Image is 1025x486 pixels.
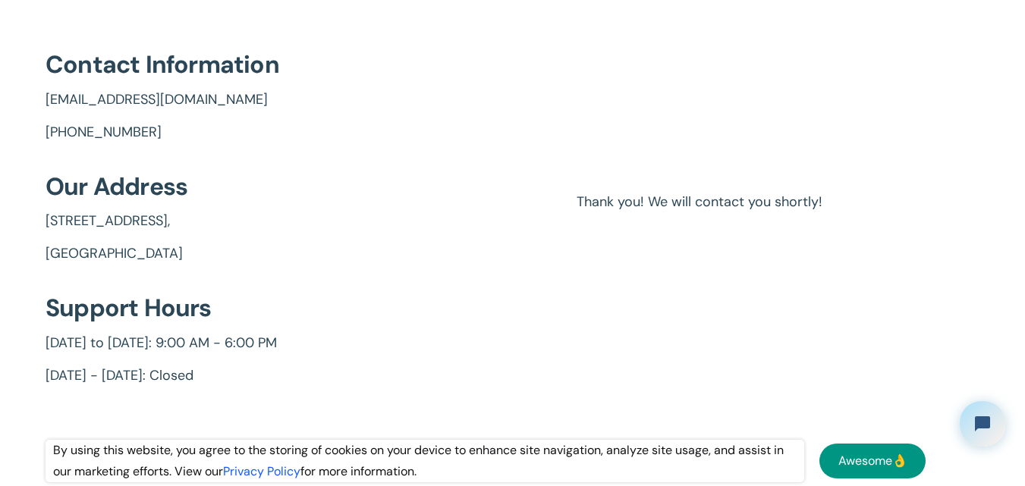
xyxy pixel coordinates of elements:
[46,211,279,232] a: [STREET_ADDRESS],
[46,295,279,321] h2: Support Hours
[46,243,279,265] a: [GEOGRAPHIC_DATA]
[947,388,1018,459] iframe: Tidio Chat
[46,89,279,111] a: [EMAIL_ADDRESS][DOMAIN_NAME]
[490,192,908,213] div: Thank you! We will contact you shortly!
[46,122,279,143] a: [PHONE_NUMBER]
[46,333,279,354] a: [DATE] to [DATE]: 9:00 AM - 6:00 PM
[46,365,279,387] a: [DATE] - [DATE]: Closed
[475,177,923,228] div: Contact Us Form success
[46,440,804,482] div: By using this website, you agree to the storing of cookies on your device to enhance site navigat...
[223,463,300,479] a: Privacy Policy
[819,444,926,478] a: Awesome👌
[46,174,279,200] h2: Our Address
[46,52,279,78] h2: Contact Information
